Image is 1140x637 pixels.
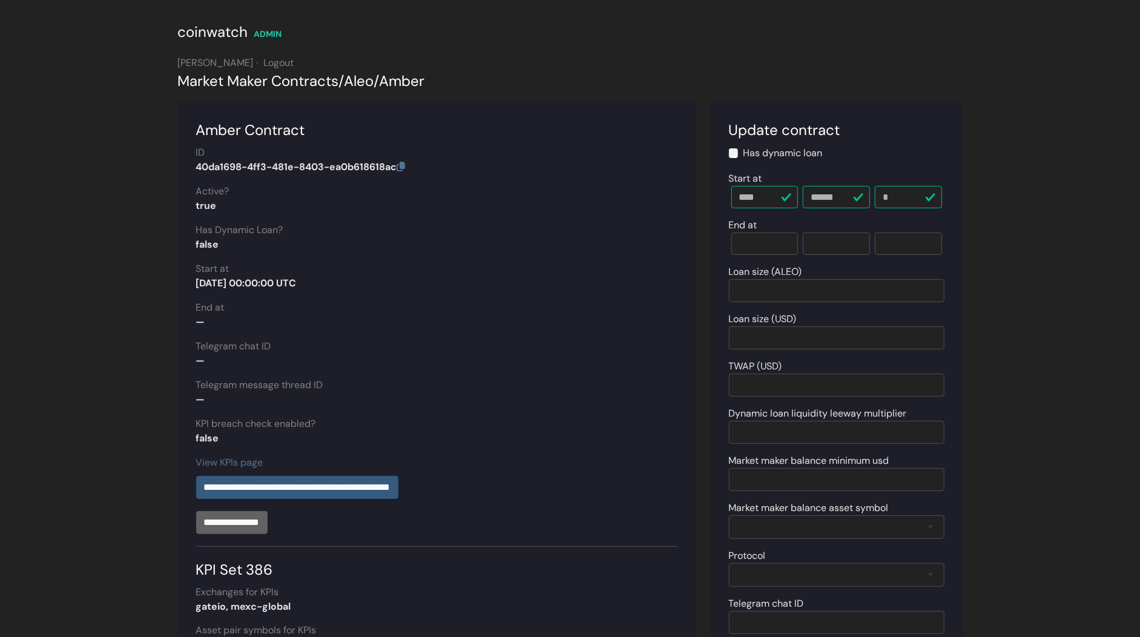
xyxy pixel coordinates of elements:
[254,28,282,41] div: ADMIN
[196,199,217,212] strong: true
[743,146,823,160] label: Has dynamic loan
[729,454,889,468] label: Market maker balance minimum usd
[196,238,219,251] strong: false
[196,417,316,431] label: KPI breach check enabled?
[196,184,229,199] label: Active?
[257,56,259,69] span: ·
[196,145,205,160] label: ID
[339,71,344,90] span: /
[729,312,797,326] label: Loan size (USD)
[196,600,291,613] strong: gateio, mexc-global
[178,21,248,43] div: coinwatch
[196,393,205,406] strong: —
[196,456,263,469] a: View KPIs page
[729,119,944,141] div: Update contract
[196,378,323,392] label: Telegram message thread ID
[729,596,804,611] label: Telegram chat ID
[729,359,782,374] label: TWAP (USD)
[196,315,205,328] strong: —
[196,160,406,173] strong: 40da1698-4ff3-481e-8403-ea0b618618ac
[196,223,283,237] label: Has Dynamic Loan?
[196,262,229,276] label: Start at
[178,56,963,70] div: [PERSON_NAME]
[196,585,279,599] label: Exchanges for KPIs
[374,71,380,90] span: /
[178,70,963,92] div: Market Maker Contracts Aleo Amber
[196,354,205,367] strong: —
[196,300,225,315] label: End at
[729,549,766,563] label: Protocol
[729,265,802,279] label: Loan size (ALEO)
[178,27,282,40] a: coinwatch ADMIN
[196,119,678,141] div: Amber Contract
[729,171,762,186] label: Start at
[729,501,889,515] label: Market maker balance asset symbol
[196,546,678,581] div: KPI Set 386
[729,218,757,233] label: End at
[196,432,219,444] strong: false
[196,277,297,289] strong: [DATE] 00:00:00 UTC
[729,406,907,421] label: Dynamic loan liquidity leeway multiplier
[196,339,271,354] label: Telegram chat ID
[264,56,294,69] a: Logout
